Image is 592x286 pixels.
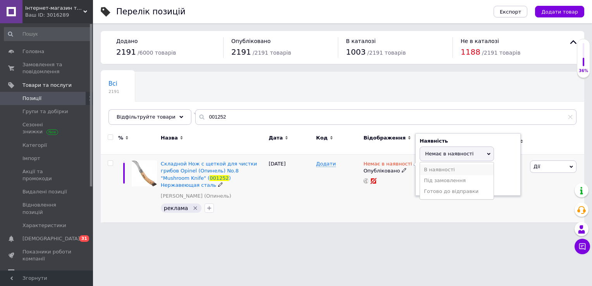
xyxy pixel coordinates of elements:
[461,38,499,44] span: Не в каталозі
[500,9,521,15] span: Експорт
[22,142,47,149] span: Категорії
[541,9,578,15] span: Додати товар
[22,188,67,195] span: Видалені позиції
[22,269,43,276] span: Відгуки
[116,8,186,16] div: Перелік позицій
[363,161,412,169] span: Немає в наявності
[533,164,540,169] span: Дії
[161,193,231,200] a: [PERSON_NAME] (Опинель)
[192,205,198,211] svg: Видалити мітку
[363,134,406,141] span: Відображення
[420,164,494,175] li: В наявності
[118,134,123,141] span: %
[4,27,91,41] input: Пошук
[535,6,584,17] button: Додати товар
[346,38,376,44] span: В каталозі
[161,161,257,181] span: Складной Нож с щеткой для чистки грибов Opinel (Опинель) No.8 "Mushroom Knife" (
[363,167,428,174] div: Опубліковано
[108,89,119,95] span: 2191
[22,235,80,242] span: [DEMOGRAPHIC_DATA]
[25,5,83,12] span: Інтернет-магазин товарів для дому "МаркеТовик"
[22,108,68,115] span: Групи та добірки
[164,205,188,211] span: реклама
[482,50,520,56] span: / 2191 товарів
[267,155,314,222] div: [DATE]
[494,6,528,17] button: Експорт
[132,160,157,186] img: Складной Нож с щеткой для чистки грибов Opinel (Опинель) No.8 "Mushroom Knife" (001252) Нержавеющ...
[346,47,366,57] span: 1003
[161,134,178,141] span: Назва
[116,47,136,57] span: 2191
[22,61,72,75] span: Замовлення та повідомлення
[161,161,257,188] a: Складной Нож с щеткой для чистки грибов Opinel (Опинель) No.8 "Mushroom Knife" (001252) Нержавеющ...
[268,134,283,141] span: Дата
[461,47,480,57] span: 1188
[231,47,251,57] span: 2191
[22,82,72,89] span: Товари та послуги
[22,121,72,135] span: Сезонні знижки
[420,175,494,186] li: Під замовлення
[231,38,271,44] span: Опубліковано
[79,235,89,242] span: 31
[316,161,336,167] span: Додати
[101,102,205,131] div: Гирлянды, Декор и Освещение
[161,175,231,188] span: ) Нержавеющая сталь
[108,110,189,117] span: Гирлянды, Декор и Осве...
[25,12,93,19] div: Ваш ID: 3016289
[210,175,229,181] span: 001252
[253,50,291,56] span: / 2191 товарів
[420,138,516,145] div: Наявність
[420,186,494,197] li: Готово до відправки
[117,114,176,120] span: Відфільтруйте товари
[116,38,138,44] span: Додано
[316,134,328,141] span: Код
[22,202,72,215] span: Відновлення позицій
[138,50,176,56] span: / 6000 товарів
[22,168,72,182] span: Акції та промокоди
[425,151,473,157] span: Немає в наявності
[22,95,41,102] span: Позиції
[575,239,590,254] button: Чат з покупцем
[22,248,72,262] span: Показники роботи компанії
[577,68,590,74] div: 36%
[108,80,117,87] span: Всі
[22,155,40,162] span: Імпорт
[367,50,406,56] span: / 2191 товарів
[22,48,44,55] span: Головна
[195,109,577,125] input: Пошук по назві позиції, артикулу і пошуковим запитам
[22,222,66,229] span: Характеристики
